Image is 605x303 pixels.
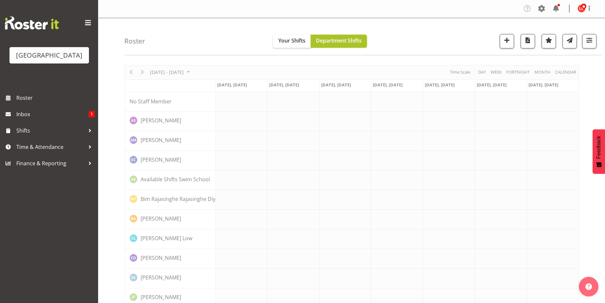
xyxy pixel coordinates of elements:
button: Send a list of all shifts for the selected filtered period to all rostered employees. [562,34,577,48]
span: Shifts [16,126,85,135]
span: Your Shifts [278,37,305,44]
button: Your Shifts [273,35,311,48]
button: Filter Shifts [582,34,596,48]
button: Add a new shift [500,34,514,48]
button: Department Shifts [311,35,367,48]
div: [GEOGRAPHIC_DATA] [16,50,82,60]
span: Inbox [16,109,89,119]
span: Department Shifts [316,37,362,44]
button: Feedback - Show survey [593,129,605,174]
span: Finance & Reporting [16,158,85,168]
span: Time & Attendance [16,142,85,152]
img: lara-von-fintel10062.jpg [578,5,585,12]
img: Rosterit website logo [5,16,59,29]
span: Feedback [596,136,602,159]
img: help-xxl-2.png [585,283,592,290]
button: Highlight an important date within the roster. [542,34,556,48]
button: Download a PDF of the roster according to the set date range. [521,34,535,48]
span: Roster [16,93,95,103]
h4: Roster [124,37,145,45]
span: 1 [89,111,95,117]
